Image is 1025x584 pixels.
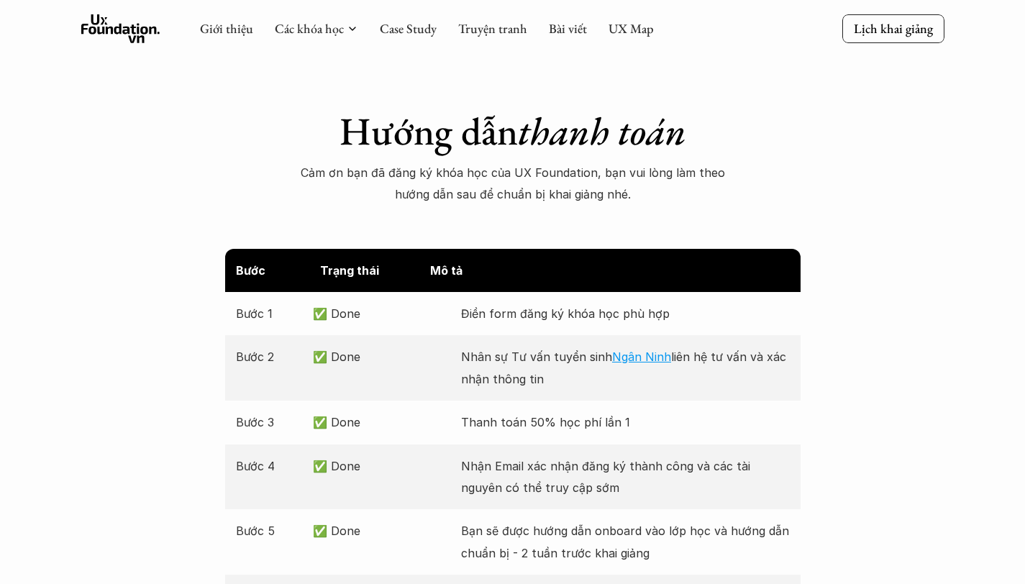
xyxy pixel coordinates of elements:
p: ✅ Done [313,455,454,477]
a: Truyện tranh [458,20,527,37]
p: ✅ Done [313,520,454,542]
strong: Mô tả [430,263,463,278]
h1: Hướng dẫn [340,108,686,155]
p: Bước 1 [236,303,306,324]
p: Cảm ơn bạn đã đăng ký khóa học của UX Foundation, bạn vui lòng làm theo hướng dẫn sau để chuẩn bị... [297,162,729,206]
p: Nhân sự Tư vấn tuyển sinh liên hệ tư vấn và xác nhận thông tin [461,346,790,390]
p: ✅ Done [313,411,454,433]
em: thanh toán [518,106,686,156]
p: ✅ Done [313,303,454,324]
p: Bước 3 [236,411,306,433]
a: Bài viết [549,20,587,37]
a: Các khóa học [275,20,344,37]
a: UX Map [609,20,654,37]
a: Lịch khai giảng [842,14,944,42]
strong: Bước [236,263,265,278]
a: Ngân Ninh [612,350,671,364]
strong: Trạng thái [320,263,379,278]
p: Bước 4 [236,455,306,477]
p: Điền form đăng ký khóa học phù hợp [461,303,790,324]
p: ✅ Done [313,346,454,368]
p: Bạn sẽ được hướng dẫn onboard vào lớp học và hướng dẫn chuẩn bị - 2 tuần trước khai giảng [461,520,790,564]
p: Bước 5 [236,520,306,542]
p: Nhận Email xác nhận đăng ký thành công và các tài nguyên có thể truy cập sớm [461,455,790,499]
p: Thanh toán 50% học phí lần 1 [461,411,790,433]
p: Bước 2 [236,346,306,368]
p: Lịch khai giảng [854,20,933,37]
a: Case Study [380,20,437,37]
a: Giới thiệu [200,20,253,37]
